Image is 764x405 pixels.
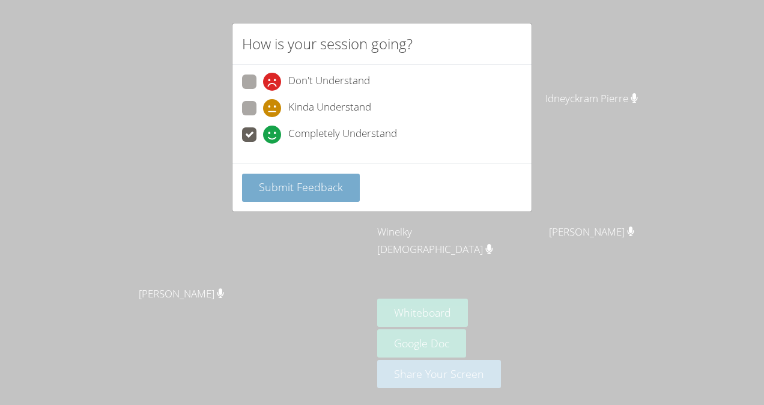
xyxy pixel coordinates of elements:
[259,180,343,194] span: Submit Feedback
[288,126,397,144] span: Completely Understand
[242,174,360,202] button: Submit Feedback
[242,33,413,55] h2: How is your session going?
[288,99,371,117] span: Kinda Understand
[288,73,370,91] span: Don't Understand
